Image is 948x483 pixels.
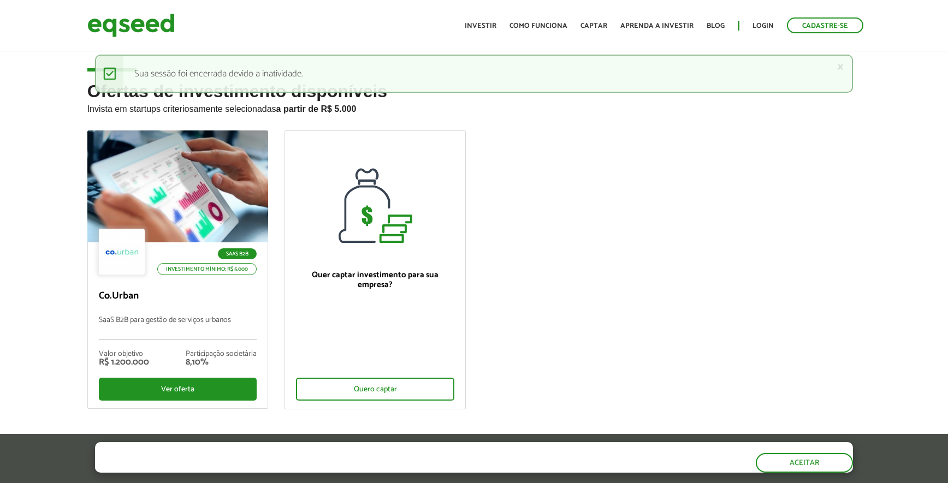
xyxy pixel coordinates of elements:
p: Investimento mínimo: R$ 5.000 [157,263,257,275]
a: Como funciona [509,22,567,29]
p: SaaS B2B [218,248,257,259]
p: Invista em startups criteriosamente selecionadas [87,101,861,114]
div: Sua sessão foi encerrada devido a inatividade. [95,55,854,93]
a: Investir [465,22,496,29]
a: Quer captar investimento para sua empresa? Quero captar [285,130,466,409]
a: × [837,61,844,73]
h5: O site da EqSeed utiliza cookies para melhorar sua navegação. [95,442,490,459]
a: Cadastre-se [787,17,863,33]
img: EqSeed [87,11,175,40]
div: R$ 1.200.000 [99,358,149,367]
p: Co.Urban [99,290,257,302]
p: Ao clicar em "aceitar", você aceita nossa . [95,462,490,472]
div: Valor objetivo [99,350,149,358]
h2: Ofertas de investimento disponíveis [87,82,861,130]
a: Blog [707,22,725,29]
div: Quero captar [296,378,454,401]
p: Quer captar investimento para sua empresa? [296,270,454,290]
a: política de privacidade e de cookies [239,463,365,472]
div: Participação societária [186,350,257,358]
strong: a partir de R$ 5.000 [276,104,357,114]
a: Captar [580,22,607,29]
a: Login [753,22,774,29]
a: Aprenda a investir [620,22,694,29]
div: 8,10% [186,358,257,367]
a: SaaS B2B Investimento mínimo: R$ 5.000 Co.Urban SaaS B2B para gestão de serviços urbanos Valor ob... [87,130,269,409]
button: Aceitar [756,453,853,473]
div: Ver oferta [99,378,257,401]
p: SaaS B2B para gestão de serviços urbanos [99,316,257,339]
